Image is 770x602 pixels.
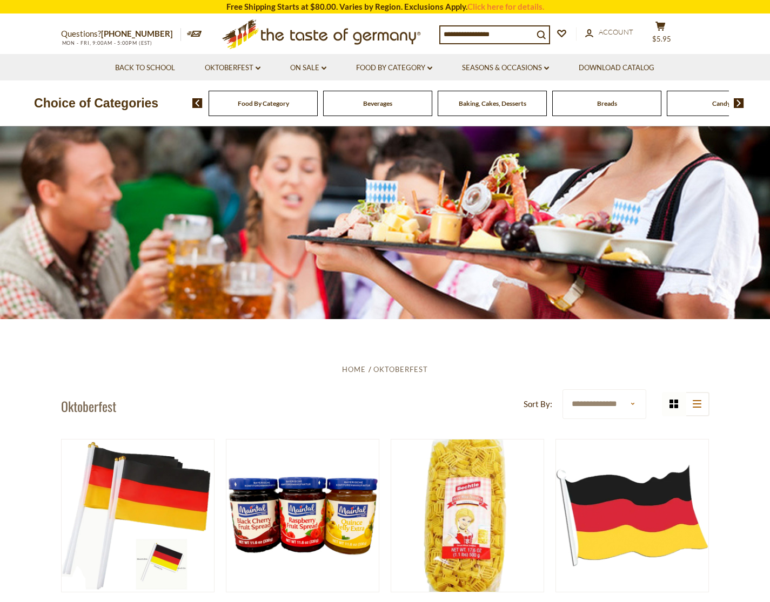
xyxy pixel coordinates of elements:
span: $5.95 [652,35,671,43]
a: Click here for details. [467,2,544,11]
a: Seasons & Occasions [462,62,549,74]
span: MON - FRI, 9:00AM - 5:00PM (EST) [61,40,153,46]
button: $5.95 [645,21,677,48]
img: The Taste of Germany "Black Red Gold" German Flags (pack of 5), weather-resistant, 8 x 5 inches [62,439,215,592]
a: Breads [597,99,617,107]
img: next arrow [734,98,744,108]
img: Bechtle Swabian "Beer Stein" Egg Pasta 17.6 oz [391,439,544,592]
a: Food By Category [356,62,432,74]
img: The Taste of Germany "Black Red Gold" Large Flag Cutout, 12" x 17" [556,439,709,592]
a: Back to School [115,62,175,74]
img: previous arrow [192,98,203,108]
span: Account [599,28,633,36]
p: Questions? [61,27,181,41]
a: Download Catalog [579,62,654,74]
a: Candy [712,99,731,107]
a: [PHONE_NUMBER] [101,29,173,38]
a: Oktoberfest [373,365,428,374]
a: Account [585,26,633,38]
a: Baking, Cakes, Desserts [459,99,526,107]
img: Maintal "Black-Red-Golden" Premium Fruit Preserves, 3 pack - SPECIAL PRICE [226,439,379,592]
a: Beverages [363,99,392,107]
a: Food By Category [238,99,289,107]
h1: Oktoberfest [61,398,116,414]
a: Oktoberfest [205,62,260,74]
a: Home [342,365,366,374]
label: Sort By: [524,397,552,411]
a: On Sale [290,62,326,74]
